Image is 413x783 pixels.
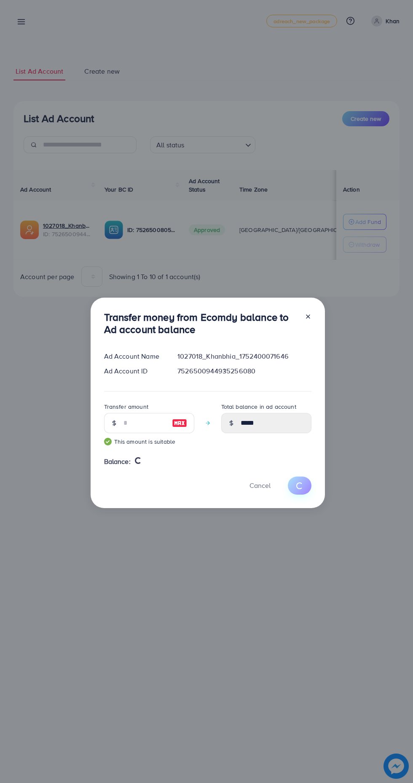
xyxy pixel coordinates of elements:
[104,438,112,445] img: guide
[171,352,318,361] div: 1027018_Khanbhia_1752400071646
[239,477,281,495] button: Cancel
[97,352,171,361] div: Ad Account Name
[249,481,271,490] span: Cancel
[104,437,194,446] small: This amount is suitable
[221,402,296,411] label: Total balance in ad account
[104,457,131,466] span: Balance:
[171,366,318,376] div: 7526500944935256080
[104,311,298,336] h3: Transfer money from Ecomdy balance to Ad account balance
[172,418,187,428] img: image
[97,366,171,376] div: Ad Account ID
[104,402,148,411] label: Transfer amount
